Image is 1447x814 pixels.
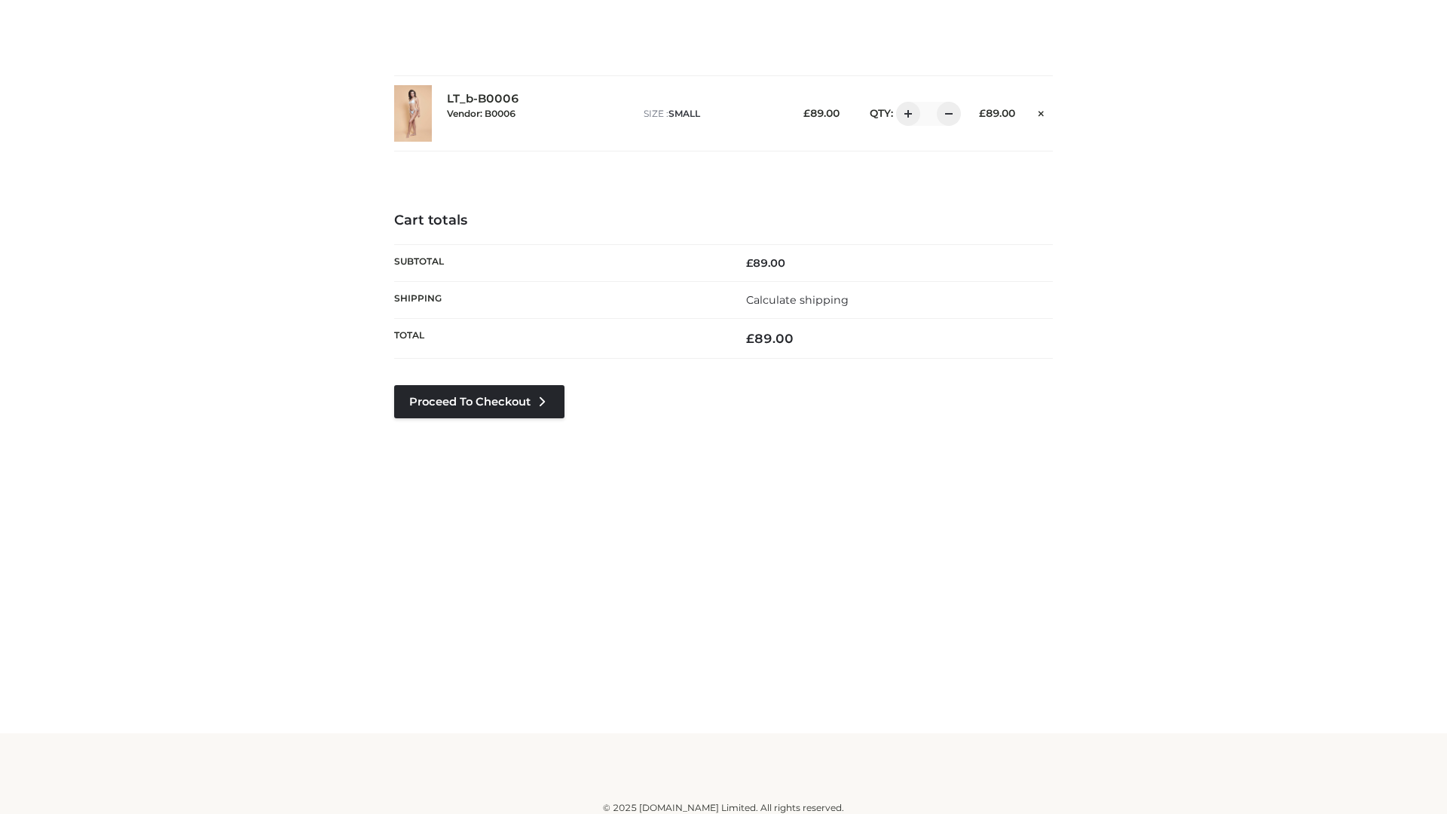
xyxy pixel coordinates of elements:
bdi: 89.00 [746,331,794,346]
th: Shipping [394,281,723,318]
bdi: 89.00 [803,107,840,119]
span: SMALL [668,108,700,119]
h4: Cart totals [394,213,1053,229]
a: Calculate shipping [746,293,849,307]
small: Vendor: B0006 [447,108,515,119]
span: £ [746,331,754,346]
bdi: 89.00 [746,256,785,270]
span: £ [746,256,753,270]
p: size : [644,107,780,121]
bdi: 89.00 [979,107,1015,119]
a: Proceed to Checkout [394,385,564,418]
th: Total [394,319,723,359]
div: LT_b-B0006 [447,92,629,134]
span: £ [979,107,986,119]
span: £ [803,107,810,119]
div: QTY: [855,102,956,126]
th: Subtotal [394,244,723,281]
a: Remove this item [1030,102,1053,121]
